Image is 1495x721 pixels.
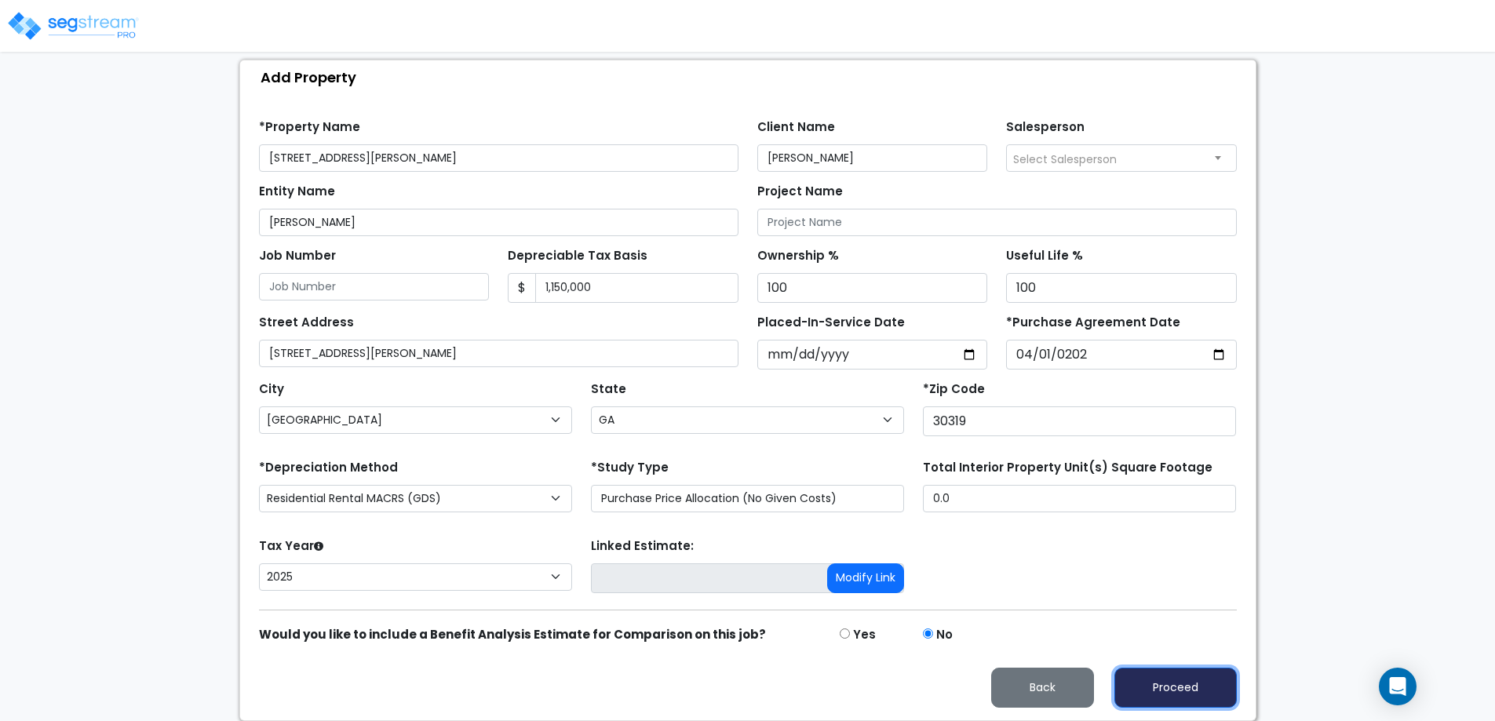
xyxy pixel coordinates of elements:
span: Select Salesperson [1013,151,1117,167]
label: Useful Life % [1006,247,1083,265]
input: Purchase Date [1006,340,1237,370]
input: Job Number [259,273,490,300]
div: Open Intercom Messenger [1379,668,1417,705]
label: Salesperson [1006,118,1085,137]
label: *Depreciation Method [259,459,398,477]
label: Job Number [259,247,336,265]
input: Entity Name [259,209,738,236]
label: Tax Year [259,537,323,555]
input: Project Name [757,209,1237,236]
label: State [591,381,626,399]
label: Client Name [757,118,835,137]
label: *Purchase Agreement Date [1006,314,1180,332]
input: Client Name [757,144,988,172]
img: logo_pro_r.png [6,10,140,42]
label: *Property Name [259,118,360,137]
input: Zip Code [923,406,1236,436]
label: No [936,626,953,644]
label: Placed-In-Service Date [757,314,905,332]
input: 0.00 [535,273,738,303]
input: total square foot [923,485,1236,512]
label: *Zip Code [923,381,985,399]
label: City [259,381,284,399]
label: Entity Name [259,183,335,201]
label: Depreciable Tax Basis [508,247,647,265]
input: Street Address [259,340,738,367]
div: Add Property [248,60,1256,94]
label: Yes [853,626,876,644]
label: Ownership % [757,247,839,265]
input: Ownership % [757,273,988,303]
label: *Study Type [591,459,669,477]
button: Proceed [1114,668,1237,708]
span: $ [508,273,536,303]
button: Modify Link [827,563,904,593]
strong: Would you like to include a Benefit Analysis Estimate for Comparison on this job? [259,626,766,643]
input: Useful Life % [1006,273,1237,303]
button: Back [991,668,1094,708]
label: Project Name [757,183,843,201]
a: Back [979,676,1107,696]
input: Property Name [259,144,738,172]
label: Street Address [259,314,354,332]
label: Total Interior Property Unit(s) Square Footage [923,459,1212,477]
label: Linked Estimate: [591,537,694,555]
